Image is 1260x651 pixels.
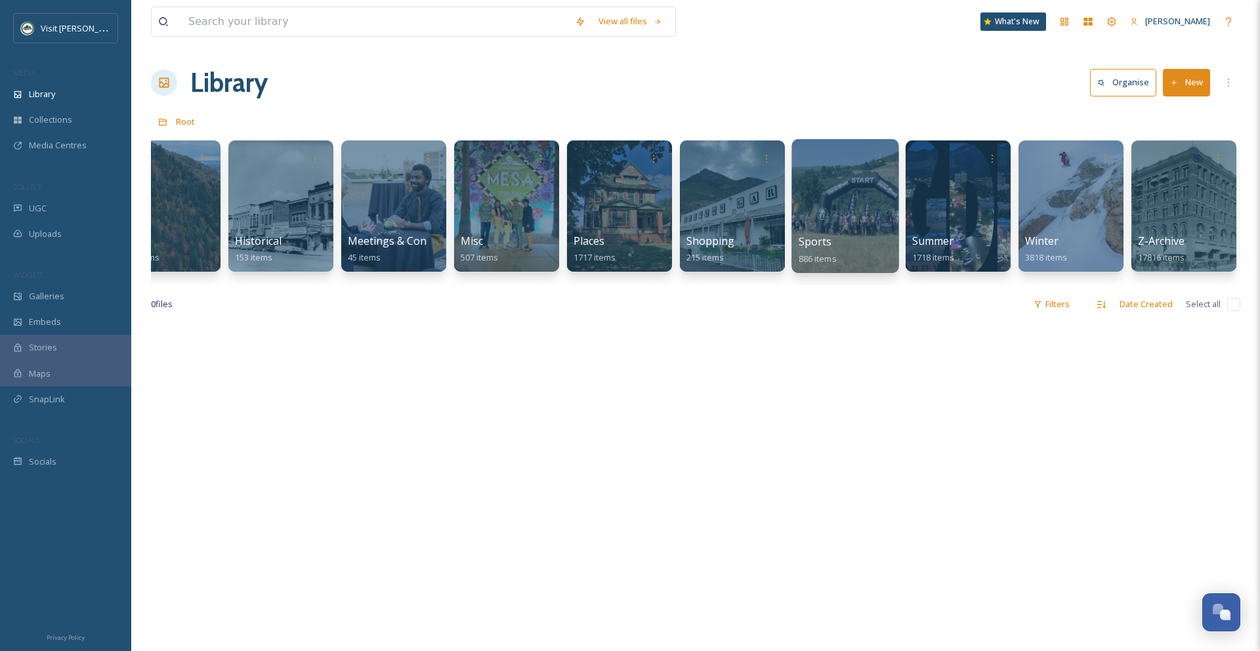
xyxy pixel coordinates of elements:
a: Organise [1090,69,1163,96]
span: Galleries [29,290,64,303]
span: Library [29,88,55,100]
span: Maps [29,367,51,380]
button: Open Chat [1202,593,1240,631]
span: MEDIA [13,68,36,77]
span: 215 items [686,251,724,263]
span: WIDGETS [13,270,43,280]
div: Date Created [1113,291,1179,317]
a: [PERSON_NAME] [1123,9,1217,34]
a: Root [176,114,195,129]
span: SnapLink [29,393,65,406]
input: Search your library [182,7,568,36]
a: Shopping215 items [686,235,734,263]
span: 45 items [348,251,381,263]
span: COLLECT [13,182,41,192]
a: View all files [592,9,669,34]
span: Embeds [29,316,61,328]
button: Organise [1090,69,1156,96]
a: Sports886 items [799,236,837,264]
span: Stories [29,341,57,354]
span: [PERSON_NAME] [1145,15,1210,27]
a: Z-Archive17816 items [1138,235,1185,263]
span: 0 file s [151,298,173,310]
span: Uploads [29,228,62,240]
span: Places [574,234,604,248]
span: Visit [PERSON_NAME] [41,22,124,34]
span: Shopping [686,234,734,248]
a: Summer1718 items [912,235,954,263]
span: 1717 items [574,251,616,263]
span: 17816 items [1138,251,1185,263]
a: Meetings & Conventions45 items [348,235,469,263]
a: Historical153 items [235,235,282,263]
span: 507 items [461,251,498,263]
a: Library [190,63,268,102]
div: Filters [1027,291,1076,317]
span: Winter [1025,234,1059,248]
span: UGC [29,202,47,215]
button: New [1163,69,1210,96]
span: Collections [29,114,72,126]
span: Z-Archive [1138,234,1185,248]
a: What's New [980,12,1046,31]
span: 886 items [799,252,837,264]
span: Socials [29,455,56,468]
span: Root [176,115,195,127]
a: Privacy Policy [47,629,85,644]
img: Unknown.png [21,22,34,35]
a: Places1717 items [574,235,616,263]
span: Media Centres [29,139,87,152]
span: Historical [235,234,282,248]
span: 1718 items [912,251,954,263]
span: Sports [799,234,832,249]
span: Privacy Policy [47,633,85,642]
span: Summer [912,234,954,248]
span: Select all [1186,298,1221,310]
span: SOCIALS [13,435,39,445]
span: Misc [461,234,483,248]
span: 153 items [235,251,272,263]
a: Misc507 items [461,235,498,263]
a: Winter3818 items [1025,235,1067,263]
span: 3818 items [1025,251,1067,263]
span: Meetings & Conventions [348,234,469,248]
